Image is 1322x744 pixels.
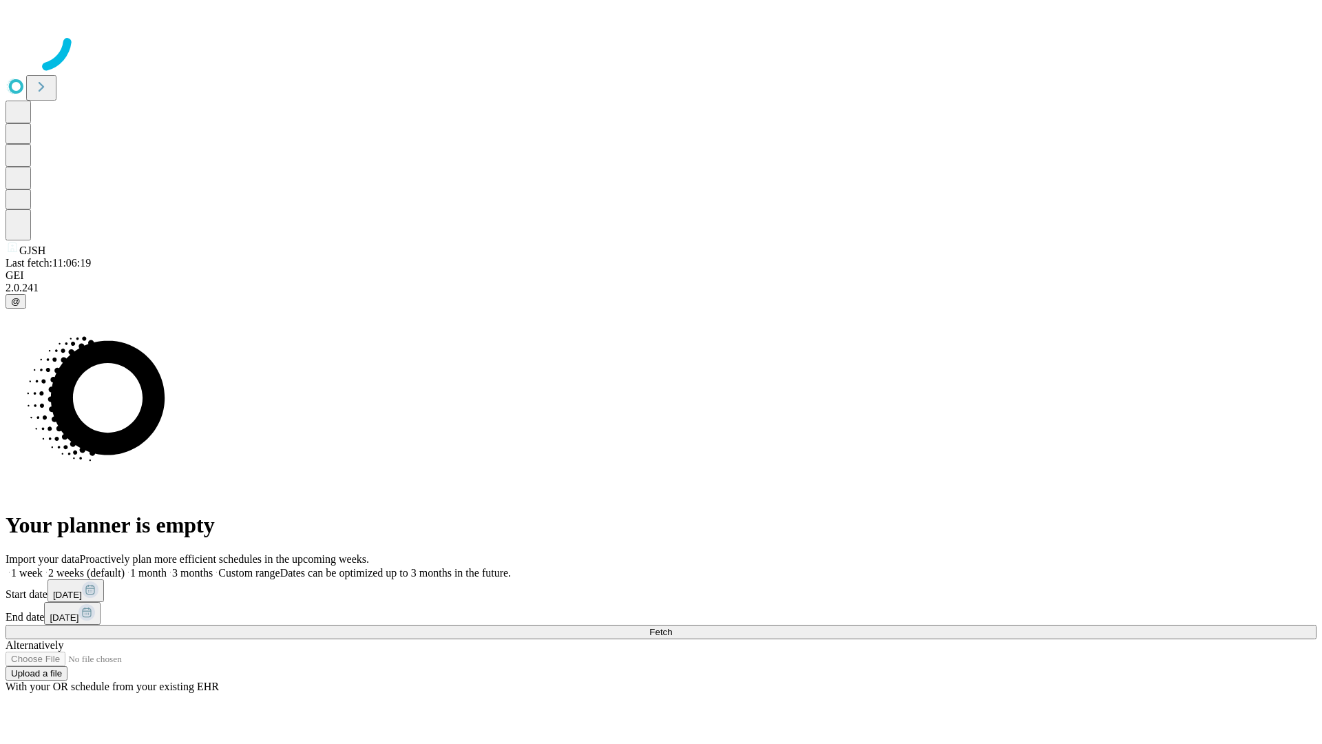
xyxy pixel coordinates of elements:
[6,639,63,651] span: Alternatively
[6,625,1316,639] button: Fetch
[6,666,67,681] button: Upload a file
[172,567,213,579] span: 3 months
[6,602,1316,625] div: End date
[53,590,82,600] span: [DATE]
[218,567,280,579] span: Custom range
[6,513,1316,538] h1: Your planner is empty
[80,553,369,565] span: Proactively plan more efficient schedules in the upcoming weeks.
[48,567,125,579] span: 2 weeks (default)
[48,579,104,602] button: [DATE]
[50,612,78,623] span: [DATE]
[6,579,1316,602] div: Start date
[649,627,672,637] span: Fetch
[6,553,80,565] span: Import your data
[6,294,26,309] button: @
[6,257,91,269] span: Last fetch: 11:06:19
[44,602,101,625] button: [DATE]
[11,296,21,307] span: @
[6,282,1316,294] div: 2.0.241
[19,245,45,256] span: GJSH
[6,681,219,692] span: With your OR schedule from your existing EHR
[11,567,43,579] span: 1 week
[130,567,167,579] span: 1 month
[6,269,1316,282] div: GEI
[280,567,511,579] span: Dates can be optimized up to 3 months in the future.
